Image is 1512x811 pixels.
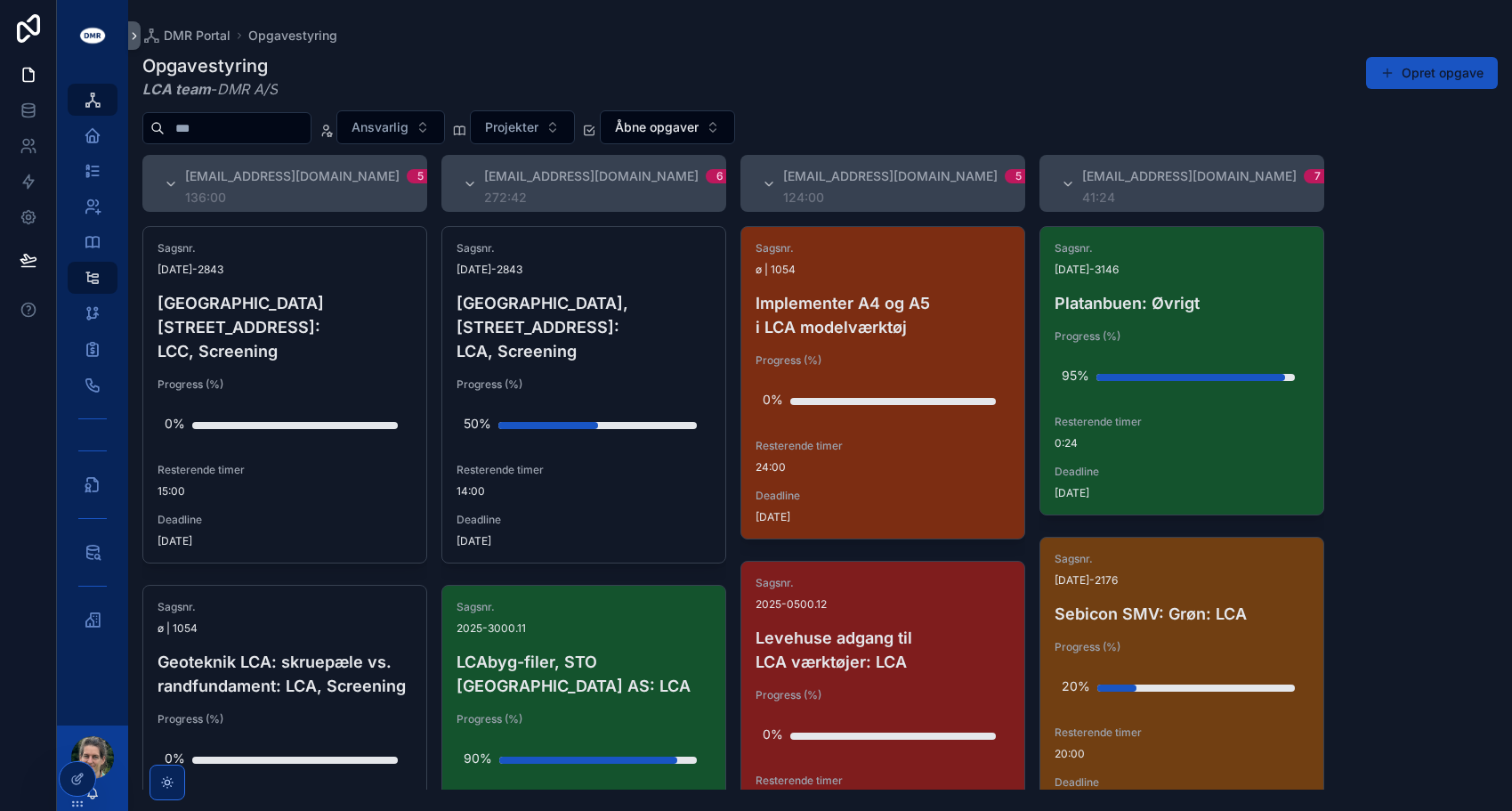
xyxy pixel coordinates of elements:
span: 24:00 [756,460,1010,474]
h4: Implementer A4 og A5 i LCA modelværktøj [756,291,1010,339]
h1: Opgavestyring [142,53,278,78]
a: Sagsnr.ø | 1054Implementer A4 og A5 i LCA modelværktøjProgress (%)0%Resterende timer24:00Deadline... [740,226,1025,539]
div: scrollable content [57,71,128,659]
span: 0:24 [1055,436,1309,450]
div: 0% [165,406,185,442]
span: ø | 1054 [756,263,1010,277]
h4: Levehuse adgang til LCA værktøjer: LCA [756,626,1010,674]
span: Deadline [756,489,1010,503]
span: Progress (%) [158,712,412,726]
span: Resterende timer [1055,726,1309,740]
h4: Geoteknik LCA: skruepæle vs. randfundament: LCA, Screening [158,650,412,698]
span: Deadline [158,513,412,527]
span: Sagsnr. [1055,241,1309,255]
span: 14:00 [457,484,711,499]
div: 41:24 [1082,191,1324,205]
div: 0% [763,717,783,752]
span: [EMAIL_ADDRESS][DOMAIN_NAME] [185,167,400,185]
span: Resterende timer [756,439,1010,453]
span: 2025-0500.12 [756,597,1010,612]
span: Sagsnr. [457,241,711,255]
span: Sagsnr. [1055,552,1309,566]
span: 15:00 [158,484,412,499]
p: [DATE] [1055,486,1089,500]
span: Resterende timer [457,463,711,477]
button: Opret opgave [1366,57,1498,89]
div: 0% [165,741,185,776]
span: 2025-3000.11 [457,621,711,636]
em: DMR A/S [217,80,278,98]
span: Ansvarlig [352,118,408,136]
a: DMR Portal [142,27,230,45]
span: ø | 1054 [158,621,412,636]
p: [DATE] [158,534,192,548]
span: Projekter [485,118,538,136]
a: Sagsnr.[DATE]-3146Platanbuen: ØvrigtProgress (%)95%Resterende timer0:24Deadline[DATE] [1039,226,1324,515]
span: Åbne opgaver [615,118,699,136]
span: Sagsnr. [756,241,1010,255]
div: 272:42 [484,191,726,205]
span: Deadline [457,513,711,527]
span: Progress (%) [457,712,711,726]
span: Deadline [1055,465,1309,479]
div: 136:00 [185,191,427,205]
em: LCA team [142,80,211,98]
span: 20:00 [1055,747,1309,761]
p: [DATE] [457,534,491,548]
div: 50% [464,406,491,442]
div: 90% [464,741,492,776]
span: Progress (%) [457,377,711,392]
span: Sagsnr. [158,241,412,255]
div: 20% [1062,669,1090,704]
span: Progress (%) [158,377,412,392]
span: [DATE]-2843 [158,263,412,277]
span: [EMAIL_ADDRESS][DOMAIN_NAME] [484,167,699,185]
div: 5 [1015,169,1022,183]
div: 7 [1314,169,1321,183]
a: Opgavestyring [248,27,337,45]
div: 6 [716,169,724,183]
div: 124:00 [783,191,1025,205]
h4: [GEOGRAPHIC_DATA][STREET_ADDRESS]: LCC, Screening [158,291,412,363]
span: DMR Portal [164,27,230,45]
span: - [142,78,278,100]
div: 0% [763,382,783,418]
span: [EMAIL_ADDRESS][DOMAIN_NAME] [783,167,998,185]
span: Resterende timer [1055,415,1309,429]
h4: LCAbyg-filer, STO [GEOGRAPHIC_DATA] AS: LCA [457,650,711,698]
span: Resterende timer [158,463,412,477]
button: Select Button [470,110,575,144]
p: [DATE] [756,510,790,524]
a: Sagsnr.[DATE]-2843[GEOGRAPHIC_DATA][STREET_ADDRESS]: LCC, ScreeningProgress (%)0%Resterende timer... [142,226,427,564]
a: Sagsnr.[DATE]-2843[GEOGRAPHIC_DATA], [STREET_ADDRESS]: LCA, ScreeningProgress (%)50%Resterende ti... [441,226,726,564]
h4: Sebicon SMV: Grøn: LCA [1055,602,1309,626]
span: Progress (%) [1055,329,1309,344]
h4: [GEOGRAPHIC_DATA], [STREET_ADDRESS]: LCA, Screening [457,291,711,363]
span: Sagsnr. [756,576,1010,590]
span: Sagsnr. [158,600,412,614]
div: 95% [1062,358,1089,393]
button: Select Button [600,110,735,144]
span: Deadline [1055,775,1309,790]
span: Progress (%) [756,688,1010,702]
span: [DATE]-3146 [1055,263,1309,277]
span: [EMAIL_ADDRESS][DOMAIN_NAME] [1082,167,1297,185]
h4: Platanbuen: Øvrigt [1055,291,1309,315]
div: 5 [417,169,424,183]
span: [DATE]-2843 [457,263,711,277]
button: Select Button [336,110,445,144]
span: Progress (%) [756,353,1010,368]
span: Resterende timer [756,774,1010,788]
span: Sagsnr. [457,600,711,614]
span: Progress (%) [1055,640,1309,654]
img: App logo [78,21,107,50]
span: [DATE]-2176 [1055,573,1309,588]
